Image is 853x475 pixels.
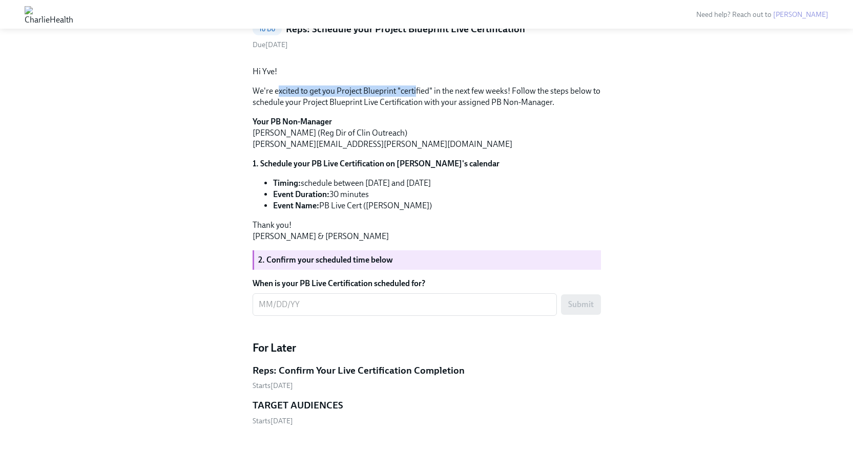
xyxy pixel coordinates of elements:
[253,40,288,49] span: Wednesday, September 3rd 2025, 12:00 pm
[253,381,293,390] span: Sunday, September 7th 2025, 12:00 pm
[286,23,525,36] h5: Reps: Schedule your Project Blueprint Live Certification
[253,159,500,168] strong: 1. Schedule your PB Live Certification on [PERSON_NAME]'s calendar
[253,399,601,426] a: TARGET AUDIENCESStarts[DATE]
[25,6,73,23] img: CharlieHealth
[273,200,601,211] li: PB Live Cert ([PERSON_NAME])
[253,220,601,242] p: Thank you! [PERSON_NAME] & [PERSON_NAME]
[258,255,393,265] strong: 2. Confirm your scheduled time below
[253,399,343,412] h5: TARGET AUDIENCES
[253,364,465,377] h5: Reps: Confirm Your Live Certification Completion
[253,116,601,150] p: [PERSON_NAME] (Reg Dir of Clin Outreach) [PERSON_NAME][EMAIL_ADDRESS][PERSON_NAME][DOMAIN_NAME]
[253,66,601,77] p: Hi Yve!
[273,201,319,210] strong: Event Name:
[253,340,601,356] h4: For Later
[273,178,601,189] li: schedule between [DATE] and [DATE]
[253,23,601,50] a: To DoReps: Schedule your Project Blueprint Live CertificationDue[DATE]
[273,178,301,188] strong: Timing:
[253,417,293,425] span: Tuesday, November 25th 2025, 11:00 am
[253,117,332,126] strong: Your PB Non-Manager
[253,364,601,391] a: Reps: Confirm Your Live Certification CompletionStarts[DATE]
[253,278,601,289] label: When is your PB Live Certification scheduled for?
[253,25,282,33] span: To Do
[273,189,601,200] li: 30 minutes
[696,10,828,19] span: Need help? Reach out to
[773,10,828,19] a: [PERSON_NAME]
[253,85,601,108] p: We're excited to get you Project Blueprint "certified" in the next few weeks! Follow the steps be...
[273,189,329,199] strong: Event Duration:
